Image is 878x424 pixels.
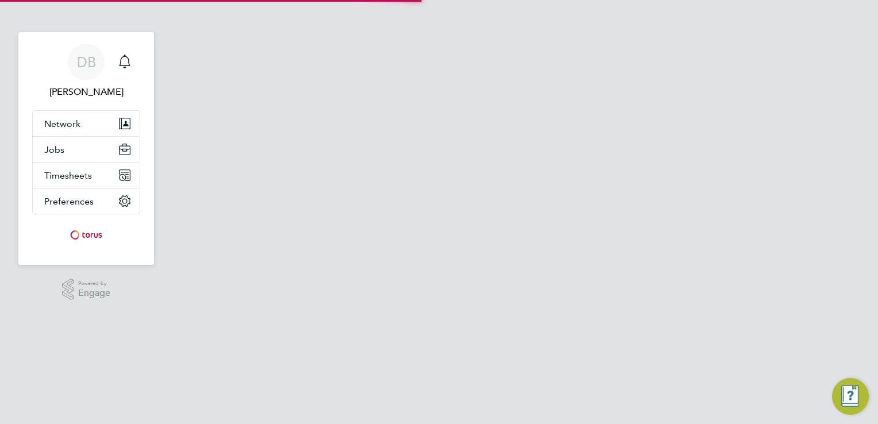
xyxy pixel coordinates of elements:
button: Jobs [33,137,140,162]
button: Network [33,111,140,136]
a: DB[PERSON_NAME] [32,44,140,99]
nav: Main navigation [18,32,154,265]
span: Jobs [44,144,64,155]
span: Powered by [78,279,110,288]
span: Network [44,118,80,129]
span: Donna Bradley [32,85,140,99]
span: Engage [78,288,110,298]
img: torus-logo-retina.png [66,226,106,244]
span: DB [77,55,96,70]
span: Timesheets [44,170,92,181]
button: Preferences [33,188,140,214]
button: Engage Resource Center [832,378,869,415]
span: Preferences [44,196,94,207]
a: Go to home page [32,226,140,244]
a: Powered byEngage [62,279,111,300]
button: Timesheets [33,163,140,188]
